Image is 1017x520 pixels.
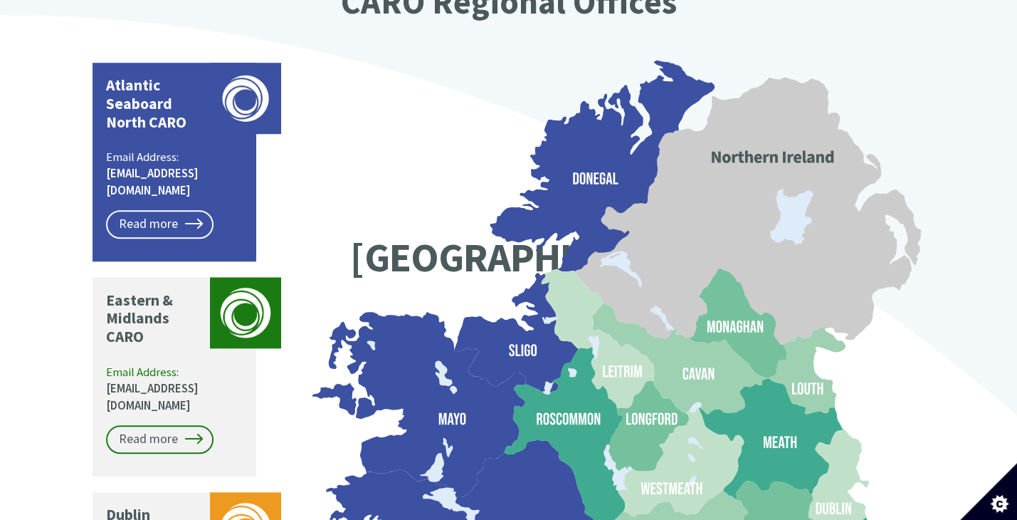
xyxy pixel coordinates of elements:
[106,165,199,198] a: [EMAIL_ADDRESS][DOMAIN_NAME]
[106,76,203,132] p: Atlantic Seaboard North CARO
[106,425,214,454] a: Read more
[106,380,199,413] a: [EMAIL_ADDRESS][DOMAIN_NAME]
[106,364,245,415] p: Email Address:
[106,149,245,199] p: Email Address:
[106,210,214,239] a: Read more
[350,232,715,283] text: [GEOGRAPHIC_DATA]
[960,463,1017,520] button: Set cookie preferences
[106,291,203,347] p: Eastern & Midlands CARO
